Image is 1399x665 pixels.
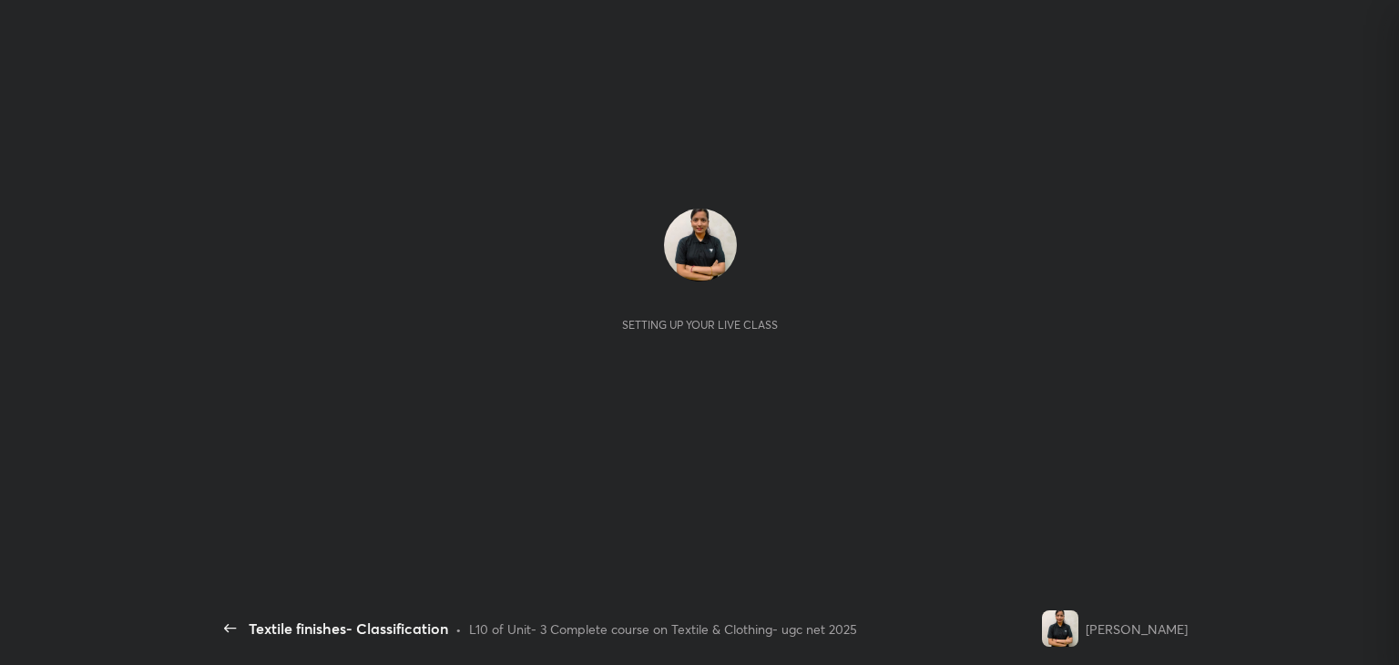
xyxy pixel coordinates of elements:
[249,618,448,639] div: Textile finishes- Classification
[1042,610,1078,647] img: ac1245674e8d465aac1aa0ff8abd4772.jpg
[469,619,857,639] div: L10 of Unit- 3 Complete course on Textile & Clothing- ugc net 2025
[664,209,737,281] img: ac1245674e8d465aac1aa0ff8abd4772.jpg
[455,619,462,639] div: •
[1086,619,1188,639] div: [PERSON_NAME]
[622,318,778,332] div: Setting up your live class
